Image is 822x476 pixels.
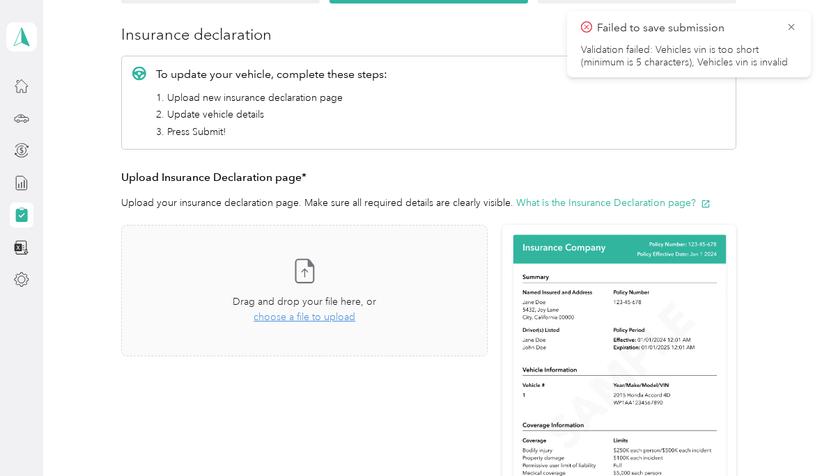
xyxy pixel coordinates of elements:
[233,296,376,308] span: Drag and drop your file here, or
[581,44,797,69] li: Validation failed: Vehicles vin is too short (minimum is 5 characters), Vehicles vin is invalid
[156,125,387,139] li: 3. Press Submit!
[122,225,487,356] span: Drag and drop your file here, orchoose a file to upload
[744,398,822,476] iframe: Everlance-gr Chat Button Frame
[597,19,775,37] p: Failed to save submission
[156,90,387,105] li: 1. Upload new insurance declaration page
[516,196,711,210] button: What is the Insurance Declaration page?
[121,169,736,187] h3: Upload Insurance Declaration page*
[156,66,387,83] p: To update your vehicle, complete these steps:
[121,196,736,210] p: Upload your insurance declaration page. Make sure all required details are clearly visible.
[156,107,387,122] li: 2. Update vehicle details
[121,23,736,46] h3: Insurance declaration
[254,311,355,323] span: choose a file to upload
